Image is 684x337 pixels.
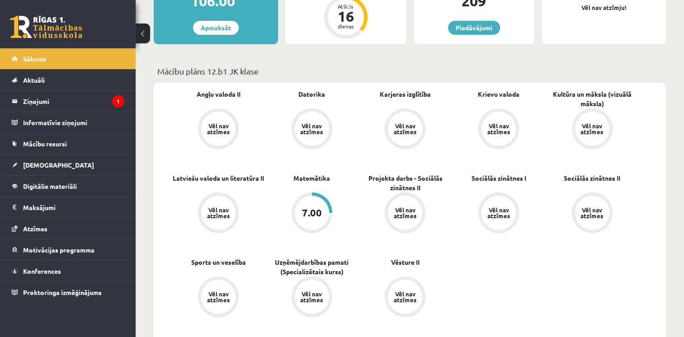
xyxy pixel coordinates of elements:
[332,9,359,23] div: 16
[546,3,661,12] p: Vēl nav atzīmju!
[478,89,519,99] a: Krievu valoda
[299,291,325,303] div: Vēl nav atzīmes
[12,112,124,133] a: Informatīvie ziņojumi
[392,123,418,135] div: Vēl nav atzīmes
[380,89,431,99] a: Karjeras izglītība
[265,257,359,276] a: Uzņēmējdarbības pamati (Specializētais kurss)
[23,288,102,296] span: Proktoringa izmēģinājums
[545,192,639,235] a: Vēl nav atzīmes
[452,192,546,235] a: Vēl nav atzīmes
[265,108,359,151] a: Vēl nav atzīmes
[12,282,124,303] a: Proktoringa izmēģinājums
[157,65,662,77] p: Mācību plāns 12.b1 JK klase
[359,276,452,319] a: Vēl nav atzīmes
[23,140,67,148] span: Mācību resursi
[564,173,620,183] a: Sociālās zinātnes II
[298,89,325,99] a: Datorika
[10,16,82,38] a: Rīgas 1. Tālmācības vidusskola
[452,108,546,151] a: Vēl nav atzīmes
[23,112,124,133] legend: Informatīvie ziņojumi
[580,123,605,135] div: Vēl nav atzīmes
[392,291,418,303] div: Vēl nav atzīmes
[545,89,639,108] a: Kultūra un māksla (vizuālā māksla)
[12,48,124,69] a: Sākums
[299,123,325,135] div: Vēl nav atzīmes
[12,239,124,260] a: Motivācijas programma
[391,257,420,267] a: Vēsture II
[265,192,359,235] a: 7.00
[191,257,246,267] a: Sports un veselība
[12,70,124,90] a: Aktuāli
[197,89,241,99] a: Angļu valoda II
[206,291,231,303] div: Vēl nav atzīmes
[359,173,452,192] a: Projekta darbs - Sociālās zinātnes II
[193,21,239,35] a: Apmaksāt
[448,21,500,35] a: Piedāvājumi
[545,108,639,151] a: Vēl nav atzīmes
[265,276,359,319] a: Vēl nav atzīmes
[359,192,452,235] a: Vēl nav atzīmes
[173,173,264,183] a: Latviešu valoda un literatūra II
[172,108,265,151] a: Vēl nav atzīmes
[12,261,124,281] a: Konferences
[23,55,46,63] span: Sākums
[472,173,526,183] a: Sociālās zinātnes I
[23,197,124,218] legend: Maksājumi
[206,123,231,135] div: Vēl nav atzīmes
[23,91,124,112] legend: Ziņojumi
[23,225,47,233] span: Atzīmes
[12,176,124,197] a: Digitālie materiāli
[172,192,265,235] a: Vēl nav atzīmes
[392,207,418,219] div: Vēl nav atzīmes
[12,218,124,239] a: Atzīmes
[172,276,265,319] a: Vēl nav atzīmes
[12,133,124,154] a: Mācību resursi
[12,197,124,218] a: Maksājumi
[486,207,511,219] div: Vēl nav atzīmes
[332,4,359,9] div: Atlicis
[112,95,124,108] i: 1
[206,207,231,219] div: Vēl nav atzīmes
[293,173,330,183] a: Matemātika
[23,267,61,275] span: Konferences
[486,123,511,135] div: Vēl nav atzīmes
[12,154,124,175] a: [DEMOGRAPHIC_DATA]
[359,108,452,151] a: Vēl nav atzīmes
[23,161,94,169] span: [DEMOGRAPHIC_DATA]
[302,208,322,218] div: 7.00
[12,91,124,112] a: Ziņojumi1
[332,23,359,29] div: dienas
[23,182,77,190] span: Digitālie materiāli
[23,246,94,254] span: Motivācijas programma
[23,76,45,84] span: Aktuāli
[580,207,605,219] div: Vēl nav atzīmes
